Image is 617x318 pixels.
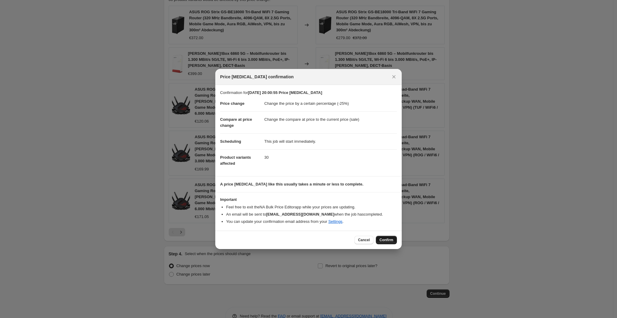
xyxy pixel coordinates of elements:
dd: Change the price by a certain percentage (-25%) [264,96,397,111]
li: You can update your confirmation email address from your . [226,219,397,225]
span: Compare at price change [220,117,252,128]
li: Feel free to exit the NA Bulk Price Editor app while your prices are updating. [226,204,397,210]
button: Close [390,73,398,81]
dd: Change the compare at price to the current price (sale) [264,111,397,127]
span: Cancel [358,238,370,242]
dd: 30 [264,149,397,165]
span: Price change [220,101,244,106]
li: An email will be sent to when the job has completed . [226,211,397,217]
button: Cancel [355,236,373,244]
b: [EMAIL_ADDRESS][DOMAIN_NAME] [266,212,334,217]
span: Price [MEDICAL_DATA] confirmation [220,74,294,80]
span: Scheduling [220,139,241,144]
button: Confirm [376,236,397,244]
p: Confirmation for [220,90,397,96]
span: Confirm [379,238,393,242]
h3: Important [220,197,397,202]
dd: This job will start immediately. [264,133,397,149]
a: Settings [328,219,342,224]
b: [DATE] 20:00:55 Price [MEDICAL_DATA] [248,90,322,95]
b: A price [MEDICAL_DATA] like this usually takes a minute or less to complete. [220,182,364,186]
span: Product variants affected [220,155,251,166]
